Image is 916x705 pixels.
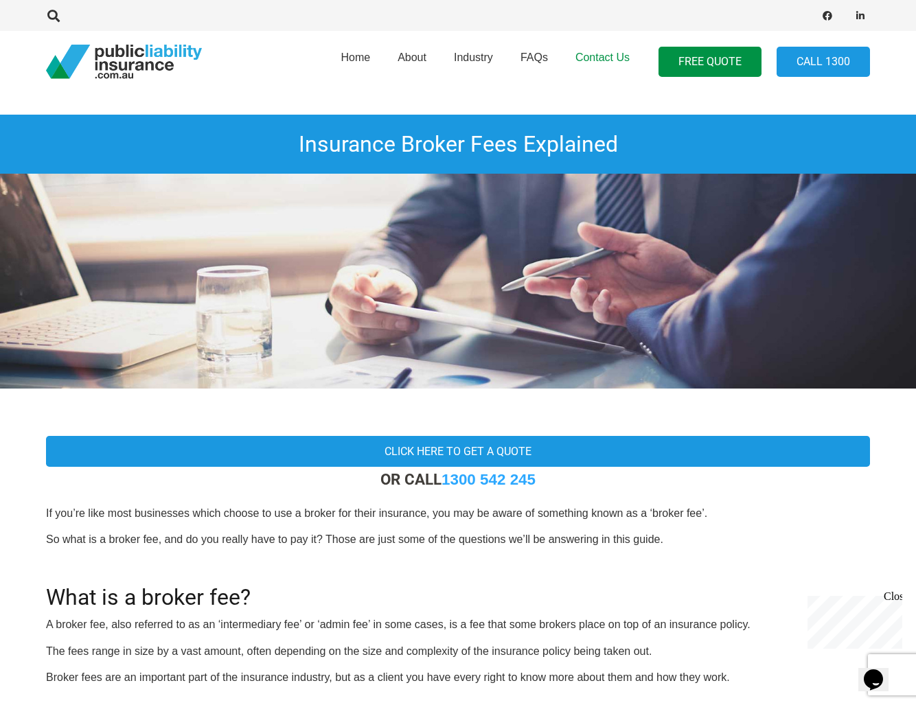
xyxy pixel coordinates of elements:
a: FAQs [507,27,562,97]
a: Industry [440,27,507,97]
p: If you’re like most businesses which choose to use a broker for their insurance, you may be aware... [46,506,870,521]
a: pli_logotransparent [46,45,202,79]
span: Industry [454,51,493,63]
p: A broker fee, also referred to as an ‘intermediary fee’ or ‘admin fee’ in some cases, is a fee th... [46,617,870,632]
span: FAQs [520,51,548,63]
span: About [398,51,426,63]
strong: OR CALL [380,470,536,488]
a: Facebook [818,6,837,25]
a: Click here to get a quote [46,436,870,467]
span: Home [341,51,370,63]
a: LinkedIn [851,6,870,25]
a: FREE QUOTE [659,47,762,78]
iframe: chat widget [802,590,902,649]
a: Search [40,10,67,22]
p: Broker fees are an important part of the insurance industry, but as a client you have every right... [46,670,870,685]
p: The fees range in size by a vast amount, often depending on the size and complexity of the insura... [46,644,870,659]
a: Home [327,27,384,97]
a: Contact Us [562,27,643,97]
p: So what is a broker fee, and do you really have to pay it? Those are just some of the questions w... [46,532,870,547]
span: Contact Us [575,51,630,63]
a: About [384,27,440,97]
a: Call 1300 [777,47,870,78]
h2: What is a broker fee? [46,568,870,610]
iframe: chat widget [858,650,902,691]
a: 1300 542 245 [442,471,536,488]
div: Chat live with an agent now!Close [5,5,95,100]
